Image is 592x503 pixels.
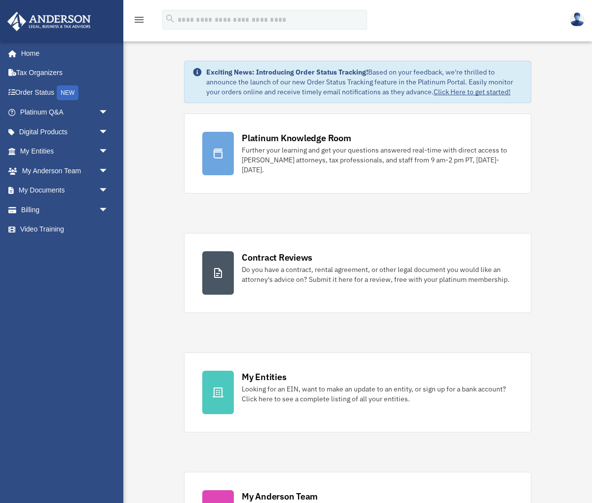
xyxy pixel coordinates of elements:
[570,12,585,27] img: User Pic
[242,145,513,175] div: Further your learning and get your questions answered real-time with direct access to [PERSON_NAM...
[7,122,123,142] a: Digital Productsarrow_drop_down
[133,14,145,26] i: menu
[99,181,118,201] span: arrow_drop_down
[242,265,513,284] div: Do you have a contract, rental agreement, or other legal document you would like an attorney's ad...
[7,161,123,181] a: My Anderson Teamarrow_drop_down
[242,132,351,144] div: Platinum Knowledge Room
[242,384,513,404] div: Looking for an EIN, want to make an update to an entity, or sign up for a bank account? Click her...
[99,103,118,123] span: arrow_drop_down
[206,68,368,77] strong: Exciting News: Introducing Order Status Tracking!
[242,251,312,264] div: Contract Reviews
[242,490,318,503] div: My Anderson Team
[133,17,145,26] a: menu
[7,63,123,83] a: Tax Organizers
[7,220,123,239] a: Video Training
[165,13,176,24] i: search
[7,181,123,200] a: My Documentsarrow_drop_down
[7,43,118,63] a: Home
[7,142,123,161] a: My Entitiesarrow_drop_down
[242,371,286,383] div: My Entities
[184,233,531,313] a: Contract Reviews Do you have a contract, rental agreement, or other legal document you would like...
[99,122,118,142] span: arrow_drop_down
[7,82,123,103] a: Order StatusNEW
[57,85,78,100] div: NEW
[206,67,523,97] div: Based on your feedback, we're thrilled to announce the launch of our new Order Status Tracking fe...
[99,200,118,220] span: arrow_drop_down
[184,352,531,432] a: My Entities Looking for an EIN, want to make an update to an entity, or sign up for a bank accoun...
[7,200,123,220] a: Billingarrow_drop_down
[7,103,123,122] a: Platinum Q&Aarrow_drop_down
[99,142,118,162] span: arrow_drop_down
[434,87,511,96] a: Click Here to get started!
[99,161,118,181] span: arrow_drop_down
[4,12,94,31] img: Anderson Advisors Platinum Portal
[184,114,531,193] a: Platinum Knowledge Room Further your learning and get your questions answered real-time with dire...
